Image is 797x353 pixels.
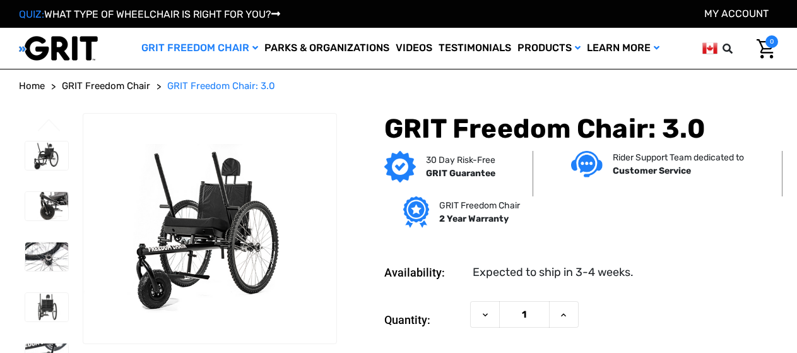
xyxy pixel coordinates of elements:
[167,79,275,93] a: GRIT Freedom Chair: 3.0
[83,144,336,313] img: GRIT Freedom Chair: 3.0
[138,28,261,69] a: GRIT Freedom Chair
[62,79,150,93] a: GRIT Freedom Chair
[757,39,775,59] img: Cart
[439,199,520,212] p: GRIT Freedom Chair
[393,28,435,69] a: Videos
[403,196,429,228] img: Grit freedom
[571,151,603,177] img: Customer service
[25,192,68,220] img: GRIT Freedom Chair: 3.0
[728,35,747,62] input: Search
[25,293,68,321] img: GRIT Freedom Chair: 3.0
[19,80,45,92] span: Home
[426,168,495,179] strong: GRIT Guarantee
[261,28,393,69] a: Parks & Organizations
[384,301,464,339] label: Quantity:
[36,119,62,134] button: Go to slide 3 of 3
[473,264,634,281] dd: Expected to ship in 3-4 weeks.
[747,35,778,62] a: Cart with 0 items
[167,80,275,92] span: GRIT Freedom Chair: 3.0
[584,28,663,69] a: Learn More
[704,8,769,20] a: Account
[19,8,280,20] a: QUIZ:WHAT TYPE OF WHEELCHAIR IS RIGHT FOR YOU?
[384,151,416,182] img: GRIT Guarantee
[25,141,68,170] img: GRIT Freedom Chair: 3.0
[19,79,45,93] a: Home
[514,28,584,69] a: Products
[765,35,778,48] span: 0
[384,113,778,145] h1: GRIT Freedom Chair: 3.0
[19,79,778,93] nav: Breadcrumb
[25,242,68,271] img: GRIT Freedom Chair: 3.0
[439,213,509,224] strong: 2 Year Warranty
[19,35,98,61] img: GRIT All-Terrain Wheelchair and Mobility Equipment
[613,165,691,176] strong: Customer Service
[435,28,514,69] a: Testimonials
[62,80,150,92] span: GRIT Freedom Chair
[426,153,495,167] p: 30 Day Risk-Free
[613,151,744,164] p: Rider Support Team dedicated to
[702,40,717,56] img: ca.png
[19,8,44,20] span: QUIZ:
[384,264,464,281] dt: Availability:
